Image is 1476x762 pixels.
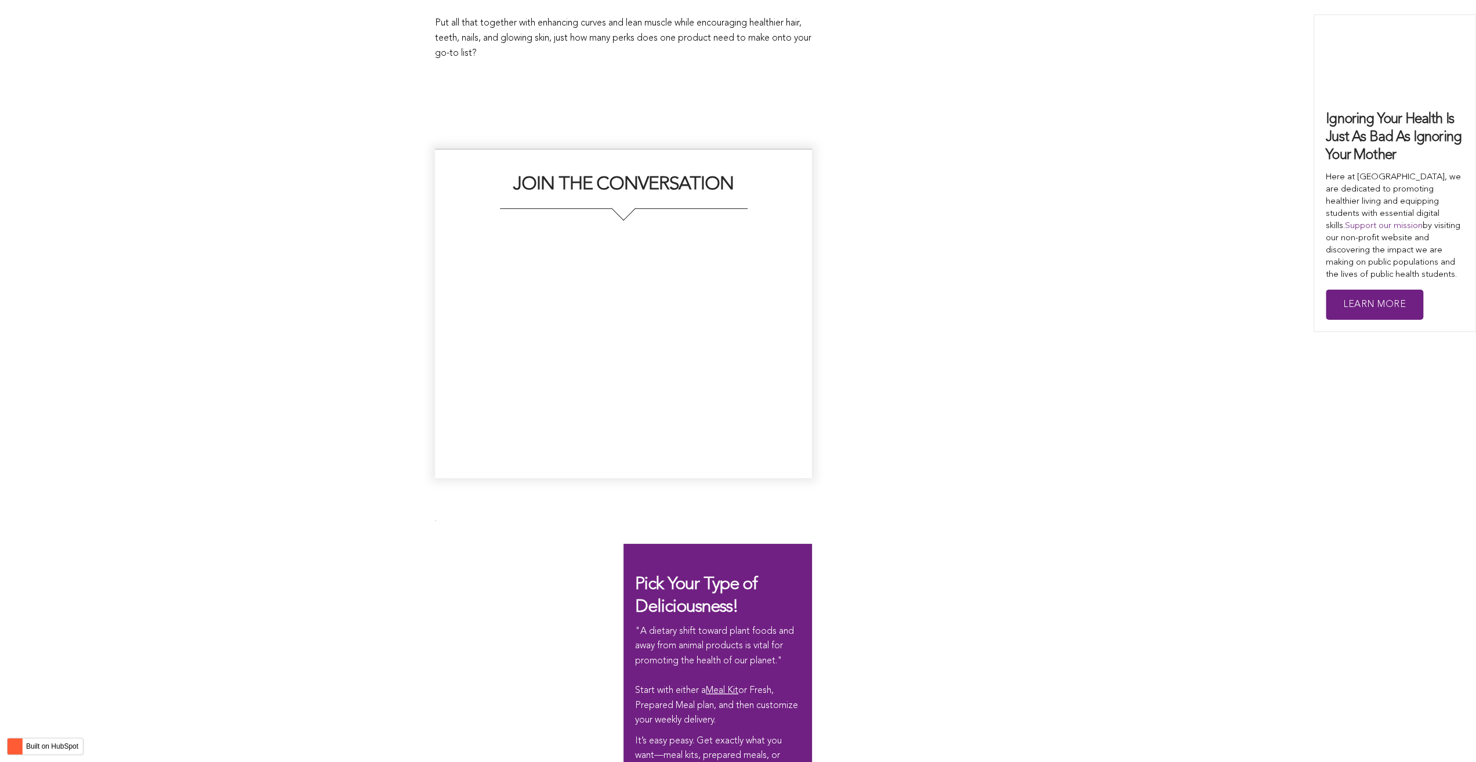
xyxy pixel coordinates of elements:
[435,516,812,523] p: .
[447,173,800,209] h2: JOIN THE CONVERSATION
[706,686,738,695] a: Meal Kit
[635,576,757,616] span: Pick Your Type of Deliciousness!
[1418,706,1476,762] iframe: Chat Widget
[8,739,21,753] img: HubSpot sprocket logo
[1326,290,1423,320] a: Learn More
[21,739,83,754] label: Built on HubSpot
[447,240,766,472] iframe: fb:comments Facebook Social Plugin
[435,19,811,57] span: Put all that together with enhancing curves and lean muscle while encouraging healthier hair, tee...
[7,738,84,755] button: Built on HubSpot
[635,627,798,725] span: "A dietary shift toward plant foods and away from animal products is vital for promoting the heal...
